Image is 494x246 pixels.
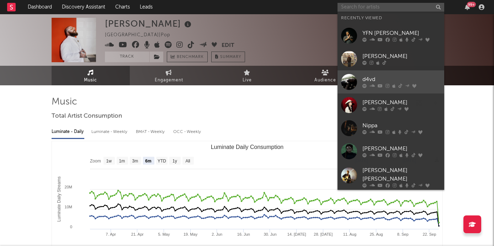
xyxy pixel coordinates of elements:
span: Benchmark [177,53,204,61]
text: 20M [64,185,72,189]
div: 99 + [467,2,476,7]
div: [PERSON_NAME] [PERSON_NAME] [362,166,441,183]
text: 2. Jun [212,232,222,236]
a: [PERSON_NAME] [338,47,444,70]
text: Luminate Daily Streams [56,176,61,221]
text: 25. Aug [370,232,383,236]
div: Recently Viewed [341,14,441,22]
a: YFN [PERSON_NAME] [338,24,444,47]
a: d4vd [338,70,444,93]
text: 5. May [158,232,170,236]
button: Edit [222,41,234,50]
div: Luminate - Daily [52,126,84,138]
text: 30. Jun [264,232,276,236]
span: Summary [220,55,241,59]
button: 99+ [465,4,470,10]
a: Live [208,66,286,85]
text: 1y [172,159,177,164]
a: Engagement [130,66,208,85]
div: [GEOGRAPHIC_DATA] | Pop [105,31,179,39]
text: Luminate Daily Consumption [211,144,283,150]
div: BMAT - Weekly [136,126,166,138]
a: Nippa [338,117,444,140]
text: 0 [70,225,72,229]
div: [PERSON_NAME] [105,18,193,30]
div: YFN [PERSON_NAME] [362,29,441,38]
button: Track [105,52,149,62]
text: 21. Apr [131,232,143,236]
div: [PERSON_NAME] [362,145,441,153]
text: 1w [106,159,112,164]
text: 22. Sep [423,232,436,236]
text: 7. Apr [106,232,116,236]
text: 28. [DATE] [314,232,333,236]
text: 14. [DATE] [287,232,306,236]
span: Live [243,76,252,85]
text: 16. Jun [237,232,250,236]
span: Music [84,76,97,85]
text: 1m [119,159,125,164]
div: d4vd [362,75,441,84]
a: Benchmark [167,52,208,62]
a: [PERSON_NAME] [338,140,444,163]
a: Audience [286,66,365,85]
span: Total Artist Consumption [52,112,122,121]
input: Search for artists [338,3,444,12]
a: Music [52,66,130,85]
div: [PERSON_NAME] [362,52,441,61]
button: Summary [211,52,245,62]
text: 19. May [184,232,198,236]
a: [PERSON_NAME] [PERSON_NAME] [338,163,444,191]
div: Luminate - Weekly [91,126,129,138]
text: 3m [132,159,138,164]
div: Nippa [362,122,441,130]
div: [PERSON_NAME] [362,98,441,107]
text: Zoom [90,159,101,164]
text: 11. Aug [343,232,356,236]
span: Engagement [155,76,183,85]
div: OCC - Weekly [173,126,202,138]
text: 8. Sep [397,232,408,236]
text: YTD [157,159,166,164]
text: 6m [145,159,151,164]
text: All [185,159,190,164]
span: Audience [314,76,336,85]
text: 10M [64,205,72,209]
a: [PERSON_NAME] [338,93,444,117]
